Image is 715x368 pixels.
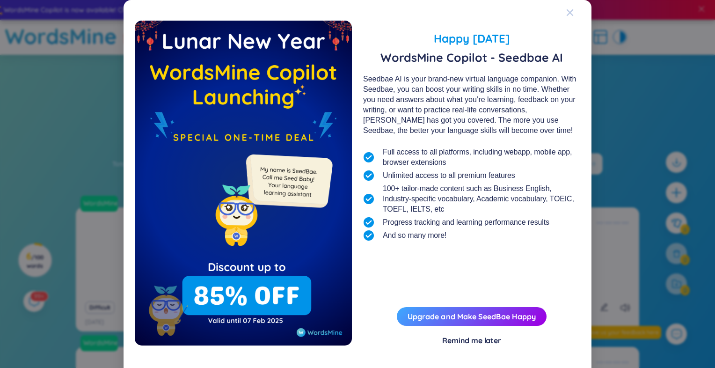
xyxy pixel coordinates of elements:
[241,135,335,228] img: minionSeedbaeMessage.35ffe99e.png
[408,312,536,321] a: Upgrade and Make SeedBae Happy
[383,170,515,181] span: Unlimited access to all premium features
[383,230,446,241] span: And so many more!
[383,184,580,214] span: 100+ tailor-made content such as Business English, Industry-specific vocabulary, Academic vocabul...
[383,147,580,168] span: Full access to all platforms, including webapp, mobile app, browser extensions
[135,21,352,346] img: wmFlashDealEmpty.967f2bab.png
[363,30,580,47] span: Happy [DATE]
[442,335,501,346] div: Remind me later
[363,51,580,65] span: WordsMine Copilot - Seedbae AI
[397,307,547,326] button: Upgrade and Make SeedBae Happy
[383,217,549,228] span: Progress tracking and learning performance results
[363,74,580,136] div: Seedbae AI is your brand-new virtual language companion. With Seedbae, you can boost your writing...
